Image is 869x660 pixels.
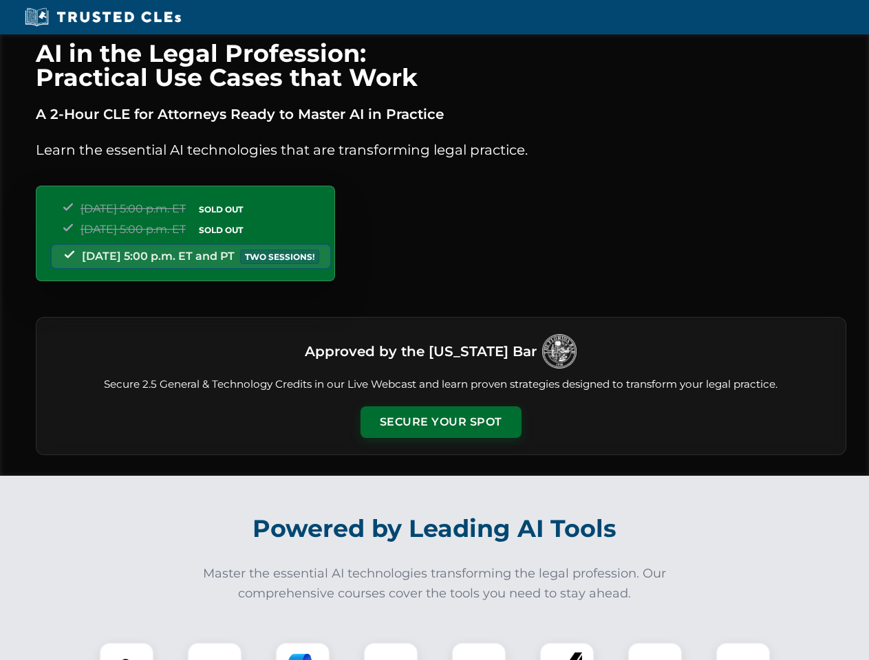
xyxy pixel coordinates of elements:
h1: AI in the Legal Profession: Practical Use Cases that Work [36,41,846,89]
span: SOLD OUT [194,202,248,217]
img: Trusted CLEs [21,7,185,27]
span: [DATE] 5:00 p.m. ET [81,223,186,236]
img: Logo [542,334,577,368]
p: A 2-Hour CLE for Attorneys Ready to Master AI in Practice [36,103,846,125]
span: [DATE] 5:00 p.m. ET [81,202,186,215]
p: Secure 2.5 General & Technology Credits in our Live Webcast and learn proven strategies designed ... [53,377,829,393]
p: Master the essential AI technologies transforming the legal profession. Our comprehensive courses... [194,564,676,604]
button: Secure Your Spot [361,406,522,438]
p: Learn the essential AI technologies that are transforming legal practice. [36,139,846,161]
h3: Approved by the [US_STATE] Bar [305,339,537,364]
span: SOLD OUT [194,223,248,237]
h2: Powered by Leading AI Tools [54,505,816,553]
